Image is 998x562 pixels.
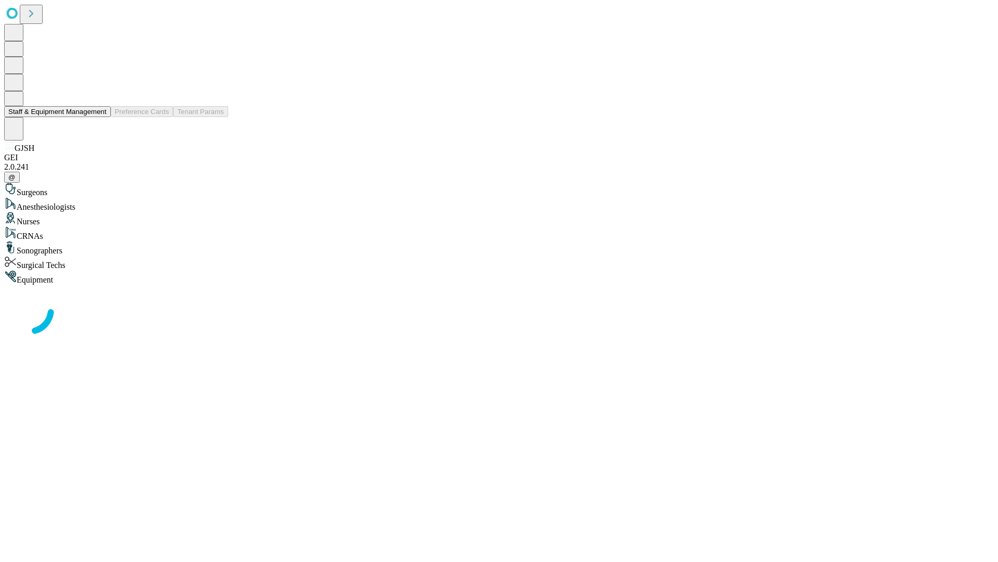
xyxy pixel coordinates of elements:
[111,106,173,117] button: Preference Cards
[4,197,994,212] div: Anesthesiologists
[4,241,994,256] div: Sonographers
[4,106,111,117] button: Staff & Equipment Management
[4,226,994,241] div: CRNAs
[4,256,994,270] div: Surgical Techs
[15,144,34,152] span: GJSH
[4,172,20,183] button: @
[4,162,994,172] div: 2.0.241
[4,153,994,162] div: GEI
[173,106,228,117] button: Tenant Params
[4,270,994,285] div: Equipment
[4,183,994,197] div: Surgeons
[4,212,994,226] div: Nurses
[8,173,16,181] span: @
